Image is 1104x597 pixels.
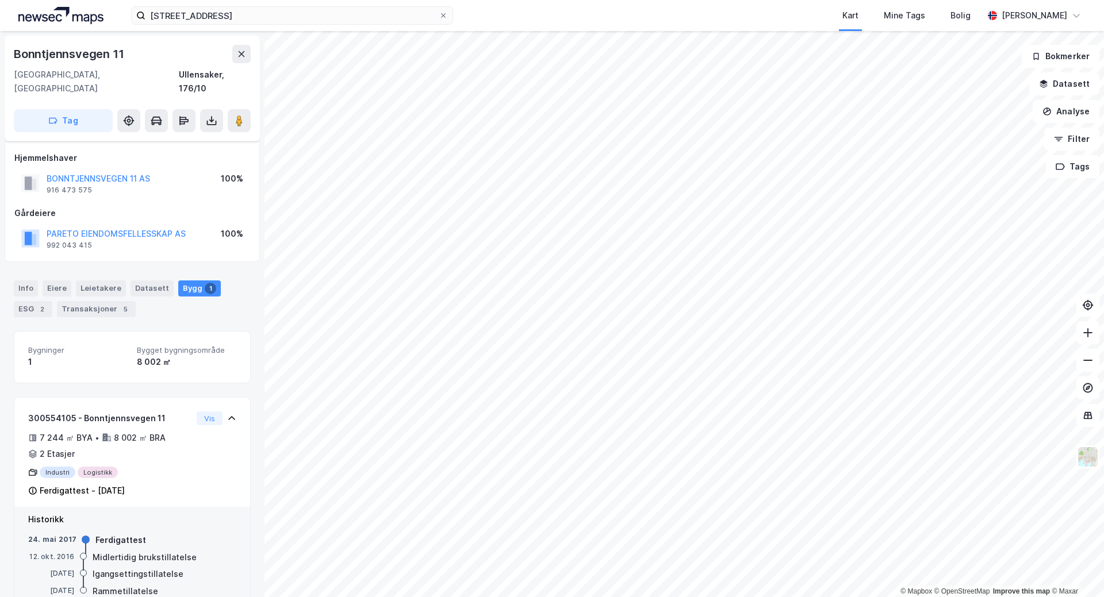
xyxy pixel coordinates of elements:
[14,151,250,165] div: Hjemmelshaver
[47,186,92,195] div: 916 473 575
[1029,72,1099,95] button: Datasett
[205,283,216,294] div: 1
[221,172,243,186] div: 100%
[93,567,183,581] div: Igangsettingstillatelse
[1046,542,1104,597] iframe: Chat Widget
[40,484,125,498] div: Ferdigattest - [DATE]
[179,68,251,95] div: Ullensaker, 176/10
[114,431,166,445] div: 8 002 ㎡ BRA
[137,345,236,355] span: Bygget bygningsområde
[1046,155,1099,178] button: Tags
[57,301,136,317] div: Transaksjoner
[145,7,439,24] input: Søk på adresse, matrikkel, gårdeiere, leietakere eller personer
[28,586,74,596] div: [DATE]
[28,552,74,562] div: 12. okt. 2016
[93,550,197,564] div: Midlertidig brukstillatelse
[28,534,76,545] div: 24. mai 2017
[993,587,1050,595] a: Improve this map
[40,447,75,461] div: 2 Etasjer
[14,45,126,63] div: Bonntjennsvegen 11
[28,568,74,579] div: [DATE]
[934,587,990,595] a: OpenStreetMap
[28,355,128,369] div: 1
[197,411,223,425] button: Vis
[47,241,92,250] div: 992 043 415
[900,587,932,595] a: Mapbox
[14,68,179,95] div: [GEOGRAPHIC_DATA], [GEOGRAPHIC_DATA]
[28,345,128,355] span: Bygninger
[178,280,221,296] div: Bygg
[137,355,236,369] div: 8 002 ㎡
[95,533,146,547] div: Ferdigattest
[28,513,236,526] div: Historikk
[1077,446,1099,468] img: Z
[131,280,174,296] div: Datasett
[884,9,925,22] div: Mine Tags
[1002,9,1067,22] div: [PERSON_NAME]
[36,303,48,315] div: 2
[18,7,103,24] img: logo.a4113a55bc3d86da70a041830d287a7e.svg
[14,206,250,220] div: Gårdeiere
[95,433,99,442] div: •
[221,227,243,241] div: 100%
[1044,128,1099,151] button: Filter
[842,9,858,22] div: Kart
[40,431,93,445] div: 7 244 ㎡ BYA
[28,411,192,425] div: 300554105 - Bonntjennsvegen 11
[76,280,126,296] div: Leietakere
[1022,45,1099,68] button: Bokmerker
[14,280,38,296] div: Info
[1033,100,1099,123] button: Analyse
[14,109,113,132] button: Tag
[14,301,52,317] div: ESG
[120,303,131,315] div: 5
[950,9,971,22] div: Bolig
[43,280,71,296] div: Eiere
